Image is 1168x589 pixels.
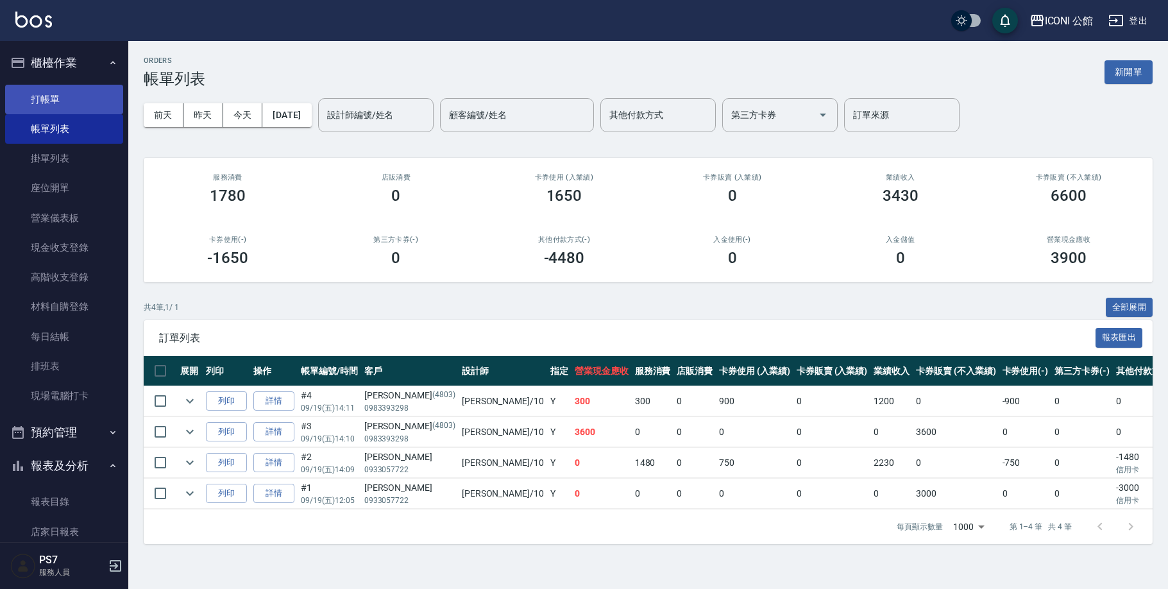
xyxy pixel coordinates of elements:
[39,554,105,567] h5: PS7
[364,495,455,506] p: 0933057722
[716,417,793,447] td: 0
[210,187,246,205] h3: 1780
[364,389,455,402] div: [PERSON_NAME]
[571,479,632,509] td: 0
[301,433,358,445] p: 09/19 (五) 14:10
[327,173,464,182] h2: 店販消費
[793,479,871,509] td: 0
[159,332,1096,345] span: 訂單列表
[793,386,871,416] td: 0
[716,386,793,416] td: 900
[207,249,248,267] h3: -1650
[1010,521,1072,533] p: 第 1–4 筆 共 4 筆
[183,103,223,127] button: 昨天
[391,249,400,267] h3: 0
[571,448,632,478] td: 0
[459,417,547,447] td: [PERSON_NAME] /10
[180,484,199,503] button: expand row
[5,262,123,292] a: 高階收支登錄
[298,448,361,478] td: #2
[913,417,999,447] td: 3600
[883,187,918,205] h3: 3430
[913,479,999,509] td: 3000
[896,249,905,267] h3: 0
[1096,328,1143,348] button: 報表匯出
[632,356,674,386] th: 服務消費
[5,114,123,144] a: 帳單列表
[793,448,871,478] td: 0
[728,249,737,267] h3: 0
[716,448,793,478] td: 750
[999,448,1052,478] td: -750
[298,386,361,416] td: #4
[364,402,455,414] p: 0983393298
[870,448,913,478] td: 2230
[999,356,1052,386] th: 卡券使用(-)
[571,386,632,416] td: 300
[1000,235,1137,244] h2: 營業現金應收
[813,105,833,125] button: Open
[361,356,459,386] th: 客戶
[663,173,800,182] h2: 卡券販賣 (入業績)
[547,386,571,416] td: Y
[673,417,716,447] td: 0
[1051,386,1113,416] td: 0
[546,187,582,205] h3: 1650
[793,356,871,386] th: 卡券販賣 (入業績)
[1045,13,1094,29] div: ICONI 公館
[870,417,913,447] td: 0
[5,173,123,203] a: 座位開單
[673,386,716,416] td: 0
[253,422,294,442] a: 詳情
[1051,479,1113,509] td: 0
[870,356,913,386] th: 業績收入
[5,203,123,233] a: 營業儀表板
[632,386,674,416] td: 300
[673,479,716,509] td: 0
[673,356,716,386] th: 店販消費
[913,356,999,386] th: 卡券販賣 (不入業績)
[992,8,1018,33] button: save
[253,484,294,504] a: 詳情
[364,420,455,433] div: [PERSON_NAME]
[5,487,123,516] a: 報表目錄
[1103,9,1153,33] button: 登出
[144,70,205,88] h3: 帳單列表
[897,521,943,533] p: 每頁顯示數量
[203,356,250,386] th: 列印
[39,567,105,578] p: 服務人員
[870,479,913,509] td: 0
[5,352,123,381] a: 排班表
[15,12,52,28] img: Logo
[632,479,674,509] td: 0
[5,517,123,547] a: 店家日報表
[5,85,123,114] a: 打帳單
[253,453,294,473] a: 詳情
[459,356,547,386] th: 設計師
[948,509,989,544] div: 1000
[459,448,547,478] td: [PERSON_NAME] /10
[159,235,296,244] h2: 卡券使用(-)
[144,302,179,313] p: 共 4 筆, 1 / 1
[547,356,571,386] th: 指定
[5,292,123,321] a: 材料自購登錄
[364,481,455,495] div: [PERSON_NAME]
[206,422,247,442] button: 列印
[1051,417,1113,447] td: 0
[459,386,547,416] td: [PERSON_NAME] /10
[5,233,123,262] a: 現金收支登錄
[206,391,247,411] button: 列印
[206,484,247,504] button: 列印
[716,479,793,509] td: 0
[298,417,361,447] td: #3
[364,433,455,445] p: 0983393298
[793,417,871,447] td: 0
[1051,356,1113,386] th: 第三方卡券(-)
[663,235,800,244] h2: 入金使用(-)
[206,453,247,473] button: 列印
[144,103,183,127] button: 前天
[159,173,296,182] h3: 服務消費
[5,381,123,411] a: 現場電腦打卡
[632,448,674,478] td: 1480
[832,173,969,182] h2: 業績收入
